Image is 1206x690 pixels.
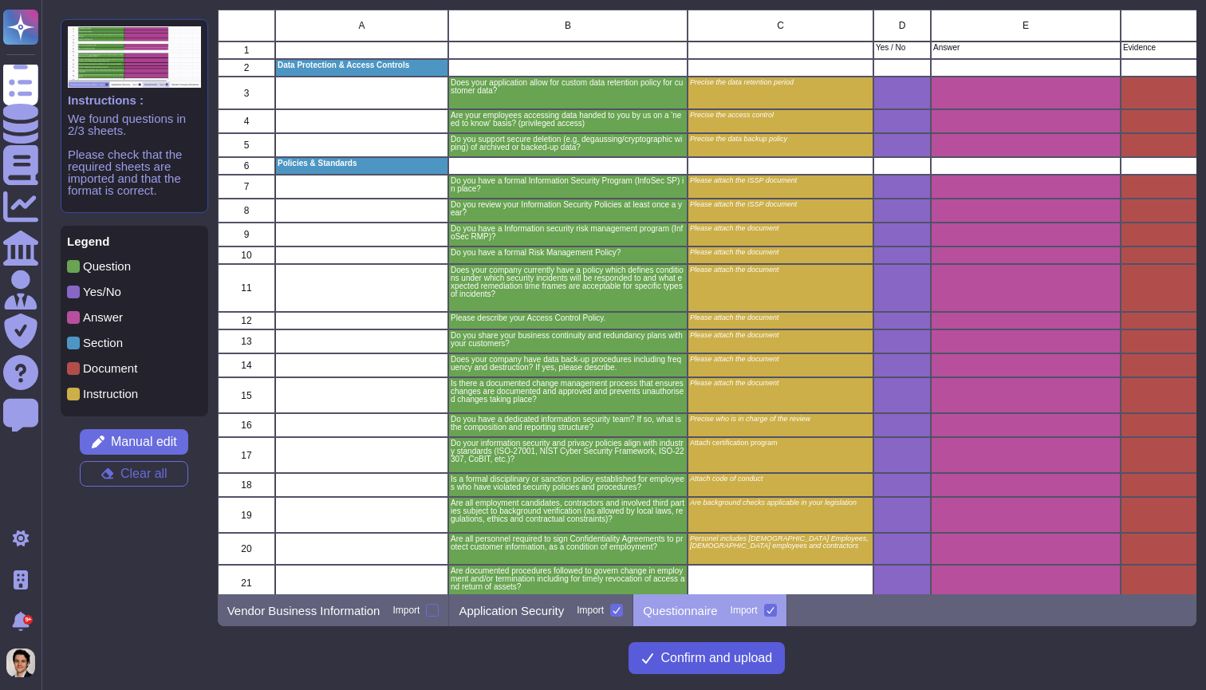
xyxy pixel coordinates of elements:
[690,380,871,387] p: Please attach the document
[451,266,685,298] p: Does your company currently have a policy which defines conditions under which security incidents...
[690,249,871,256] p: Please attach the document
[451,440,685,463] p: Do your information security and privacy policies align with industry standards (ISO-27001, NIST ...
[6,649,35,677] img: user
[218,59,275,77] div: 2
[451,249,685,257] p: Do you have a formal Risk Management Policy?
[278,160,446,168] p: Policies & Standards
[278,61,446,69] p: Data Protection & Access Controls
[218,312,275,329] div: 12
[218,473,275,497] div: 18
[451,535,685,551] p: Are all personnel required to sign Confidentiality Agreements to protect customer information, as...
[690,332,871,339] p: Please attach the document
[451,79,685,95] p: Does your application allow for custom data retention policy for customer data?
[451,567,685,591] p: Are documented procedures followed to govern change in employment and/or termination including fo...
[111,436,177,448] span: Manual edit
[218,133,275,157] div: 5
[218,10,1196,594] div: grid
[68,26,201,88] img: instruction
[392,605,420,615] div: Import
[451,475,685,491] p: Is a formal disciplinary or sanction policy established for employees who have violated security ...
[876,44,928,52] p: Yes / No
[67,235,202,247] p: Legend
[218,264,275,312] div: 11
[898,21,905,30] span: D
[933,44,1118,52] p: Answer
[218,223,275,246] div: 9
[565,21,571,30] span: B
[451,201,685,217] p: Do you review your Information Security Policies at least once a year?
[451,225,685,241] p: Do you have a Information security risk management program (InfoSec RMP)?
[68,94,201,106] p: Instructions :
[83,362,137,374] p: Document
[218,77,275,109] div: 3
[690,416,871,423] p: Precise who is in charge of the review
[451,416,685,432] p: Do you have a dedicated information security team? If so, what is the composition and reporting s...
[451,136,685,152] p: Do you support secure deletion (e.g. degaussing/cryptographic wiping) of archived or backed-up data?
[690,499,871,507] p: Are background checks applicable in your legislation
[690,225,871,232] p: Please attach the document
[218,157,275,175] div: 6
[80,429,188,455] button: Manual edit
[643,605,717,617] p: Questionnaire
[451,112,685,128] p: Are your employees accessing data handed to you by us on a 'need to know' basis? (privileged access)
[23,615,33,625] div: 9+
[83,337,123,349] p: Section
[218,565,275,601] div: 21
[218,41,275,59] div: 1
[218,413,275,437] div: 16
[690,314,871,321] p: Please attach the document
[660,652,772,664] span: Confirm and upload
[1023,21,1029,30] span: E
[690,475,871,483] p: Attach code of conduct
[218,246,275,264] div: 10
[83,311,123,323] p: Answer
[68,112,201,196] p: We found questions in 2/3 sheets. Please check that the required sheets are imported and that the...
[690,79,871,86] p: Precise the data retention period
[218,533,275,565] div: 20
[690,177,871,184] p: Please attach the ISSP document
[731,605,758,615] div: Import
[459,605,564,617] p: Application Security
[218,377,275,413] div: 15
[83,260,131,272] p: Question
[777,21,784,30] span: C
[690,136,871,143] p: Precise the data backup policy
[3,645,46,680] button: user
[83,388,138,400] p: Instruction
[120,467,167,480] span: Clear all
[218,329,275,353] div: 13
[218,353,275,377] div: 14
[690,201,871,208] p: Please attach the ISSP document
[451,177,685,193] p: Do you have a formal Information Security Program (InfoSec SP) in place?
[451,380,685,404] p: Is there a documented change management process that ensures changes are documented and approved ...
[451,356,685,372] p: Does your company have data back-up procedures including frequency and destruction? If yes, pleas...
[629,642,785,674] button: Confirm and upload
[451,332,685,348] p: Do you share your business continuity and redundancy plans with your customers?
[690,112,871,119] p: Precise the access control
[690,535,871,550] p: Personel includes [DEMOGRAPHIC_DATA] Employees, [DEMOGRAPHIC_DATA] employees and contractors
[218,109,275,133] div: 4
[80,461,188,487] button: Clear all
[218,199,275,223] div: 8
[451,499,685,523] p: Are all employment candidates, contractors and involved third parties subject to background verif...
[218,175,275,199] div: 7
[218,497,275,533] div: 19
[577,605,604,615] div: Import
[690,266,871,274] p: Please attach the document
[227,605,380,617] p: Vendor Business Information
[218,437,275,473] div: 17
[690,440,871,447] p: Attach certification program
[690,356,871,363] p: Please attach the document
[358,21,365,30] span: A
[83,286,121,298] p: Yes/No
[451,314,685,322] p: Please describe your Access Control Policy.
